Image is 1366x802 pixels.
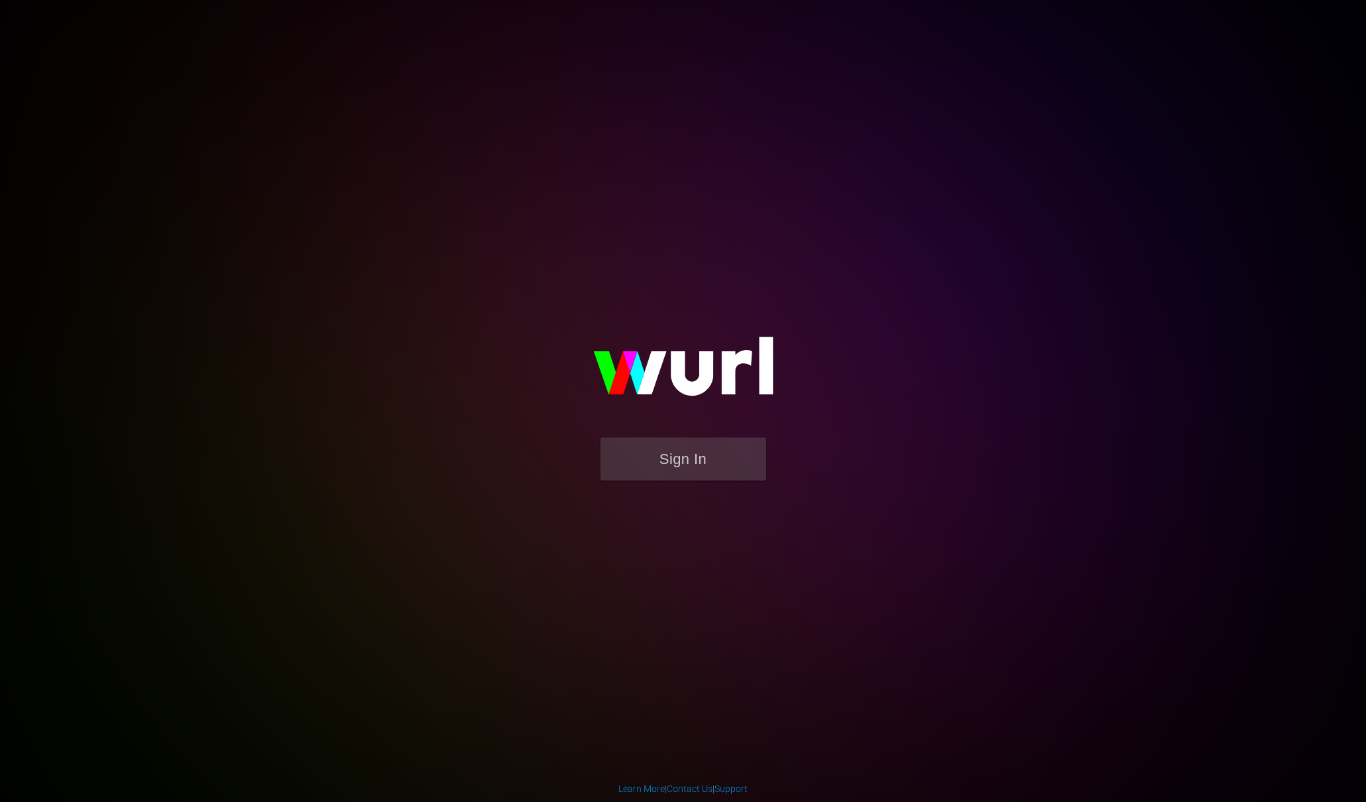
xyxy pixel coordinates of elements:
button: Sign In [600,437,766,481]
a: Contact Us [667,783,712,794]
a: Support [714,783,748,794]
img: wurl-logo-on-black-223613ac3d8ba8fe6dc639794a292ebdb59501304c7dfd60c99c58986ef67473.svg [551,308,816,437]
div: | | [618,782,748,795]
a: Learn More [618,783,665,794]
